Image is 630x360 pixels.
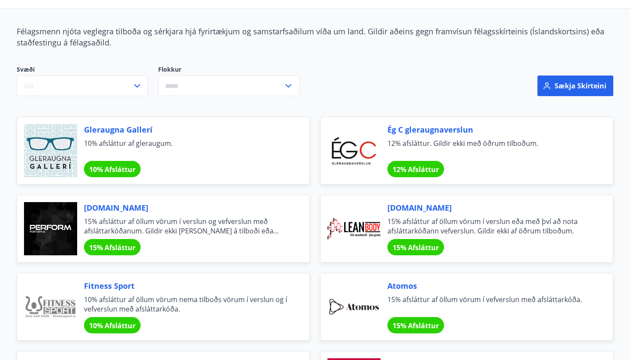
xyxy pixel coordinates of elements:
label: Flokkur [158,65,300,74]
button: Allt [17,76,148,96]
button: Sækja skírteini [537,76,613,96]
span: 15% Afsláttur [393,321,439,330]
span: Fitness Sport [84,280,289,291]
span: Ég C gleraugnaverslun [387,124,592,135]
span: Atomos [387,280,592,291]
span: 15% afsláttur af öllum vörum í verslun og vefverslun með afsláttarkóðanum. Gildir ekki [PERSON_NA... [84,217,289,236]
span: 10% afsláttur af öllum vörum nema tilboðs vörum í verslun og í vefverslun með afsláttarkóða. [84,295,289,314]
span: [DOMAIN_NAME] [387,202,592,213]
span: Félagsmenn njóta veglegra tilboða og sérkjara hjá fyrirtækjum og samstarfsaðilum víða um land. Gi... [17,26,604,48]
span: 12% Afsláttur [393,165,439,174]
span: Svæði [17,65,148,76]
span: 10% Afsláttur [89,321,135,330]
span: 12% afsláttur. Gildir ekki með öðrum tilboðum. [387,139,592,157]
span: 15% Afsláttur [393,243,439,252]
span: Gleraugna Gallerí [84,124,289,135]
span: 15% afsláttur af öllum vörum í verslun eða með því að nota afsláttarkóðann vefverslun. Gildir ekk... [387,217,592,236]
span: 15% Afsláttur [89,243,135,252]
span: 10% Afsláttur [89,165,135,174]
span: 15% afsláttur af öllum vörum í vefverslun með afsláttarkóða. [387,295,592,314]
span: 10% afsláttur af gleraugum. [84,139,289,157]
span: [DOMAIN_NAME] [84,202,289,213]
span: Allt [24,81,34,91]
